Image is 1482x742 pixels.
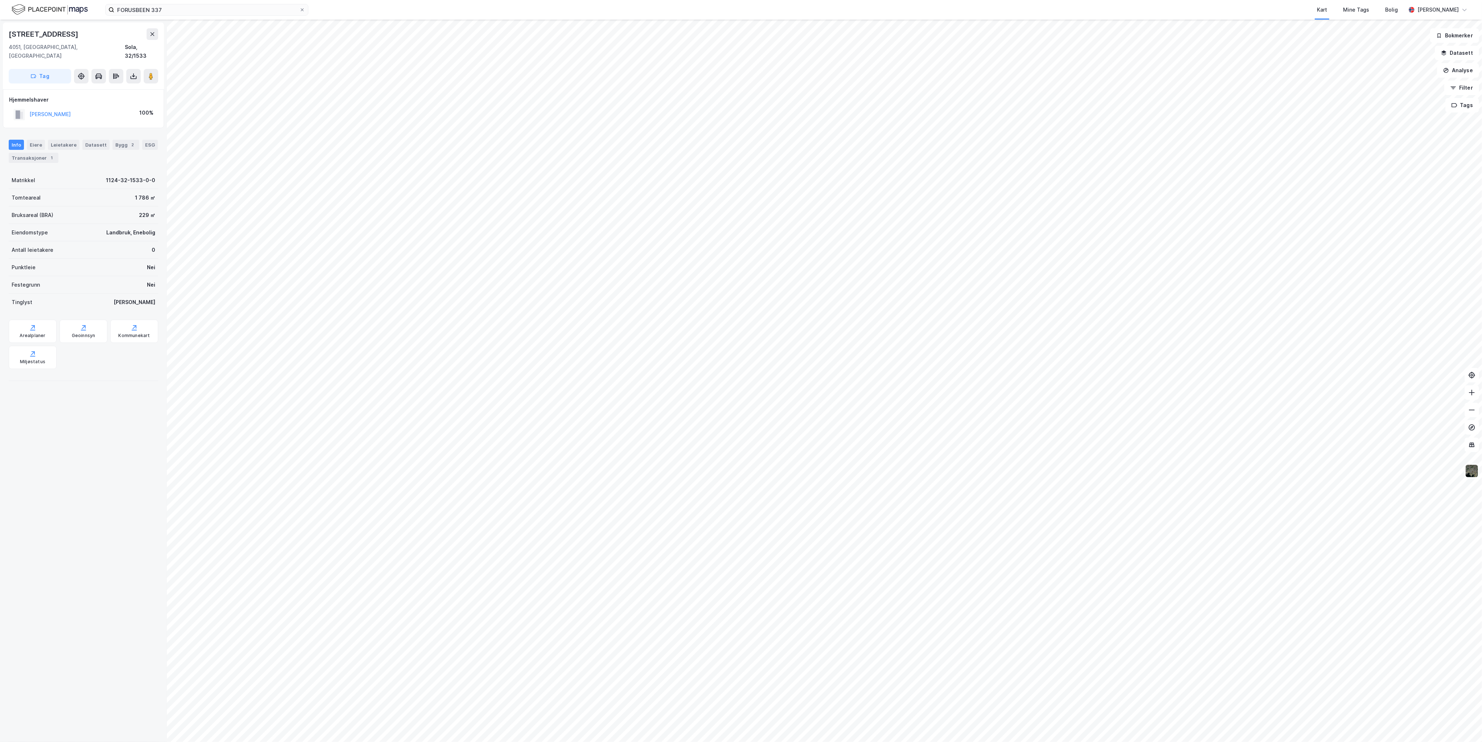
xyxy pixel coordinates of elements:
[82,140,110,150] div: Datasett
[1430,28,1479,43] button: Bokmerker
[106,228,155,237] div: Landbruk, Enebolig
[12,228,48,237] div: Eiendomstype
[9,95,158,104] div: Hjemmelshaver
[147,280,155,289] div: Nei
[20,333,45,339] div: Arealplaner
[1444,81,1479,95] button: Filter
[9,69,71,83] button: Tag
[12,176,35,185] div: Matrikkel
[12,263,36,272] div: Punktleie
[1446,707,1482,742] iframe: Chat Widget
[48,154,56,161] div: 1
[142,140,158,150] div: ESG
[9,140,24,150] div: Info
[1343,5,1369,14] div: Mine Tags
[1417,5,1459,14] div: [PERSON_NAME]
[106,176,155,185] div: 1124-32-1533-0-0
[72,333,95,339] div: Geoinnsyn
[118,333,150,339] div: Kommunekart
[1317,5,1327,14] div: Kart
[12,211,53,220] div: Bruksareal (BRA)
[114,298,155,307] div: [PERSON_NAME]
[9,28,80,40] div: [STREET_ADDRESS]
[152,246,155,254] div: 0
[12,193,41,202] div: Tomteareal
[1446,707,1482,742] div: Kontrollprogram for chat
[9,153,58,163] div: Transaksjoner
[1385,5,1398,14] div: Bolig
[114,4,299,15] input: Søk på adresse, matrikkel, gårdeiere, leietakere eller personer
[12,298,32,307] div: Tinglyst
[147,263,155,272] div: Nei
[27,140,45,150] div: Eiere
[1445,98,1479,112] button: Tags
[12,280,40,289] div: Festegrunn
[12,246,53,254] div: Antall leietakere
[12,3,88,16] img: logo.f888ab2527a4732fd821a326f86c7f29.svg
[112,140,139,150] div: Bygg
[48,140,79,150] div: Leietakere
[1435,46,1479,60] button: Datasett
[125,43,158,60] div: Sola, 32/1533
[9,43,125,60] div: 4051, [GEOGRAPHIC_DATA], [GEOGRAPHIC_DATA]
[135,193,155,202] div: 1 786 ㎡
[139,108,153,117] div: 100%
[1465,464,1479,478] img: 9k=
[139,211,155,220] div: 229 ㎡
[20,359,45,365] div: Miljøstatus
[129,141,136,148] div: 2
[1437,63,1479,78] button: Analyse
